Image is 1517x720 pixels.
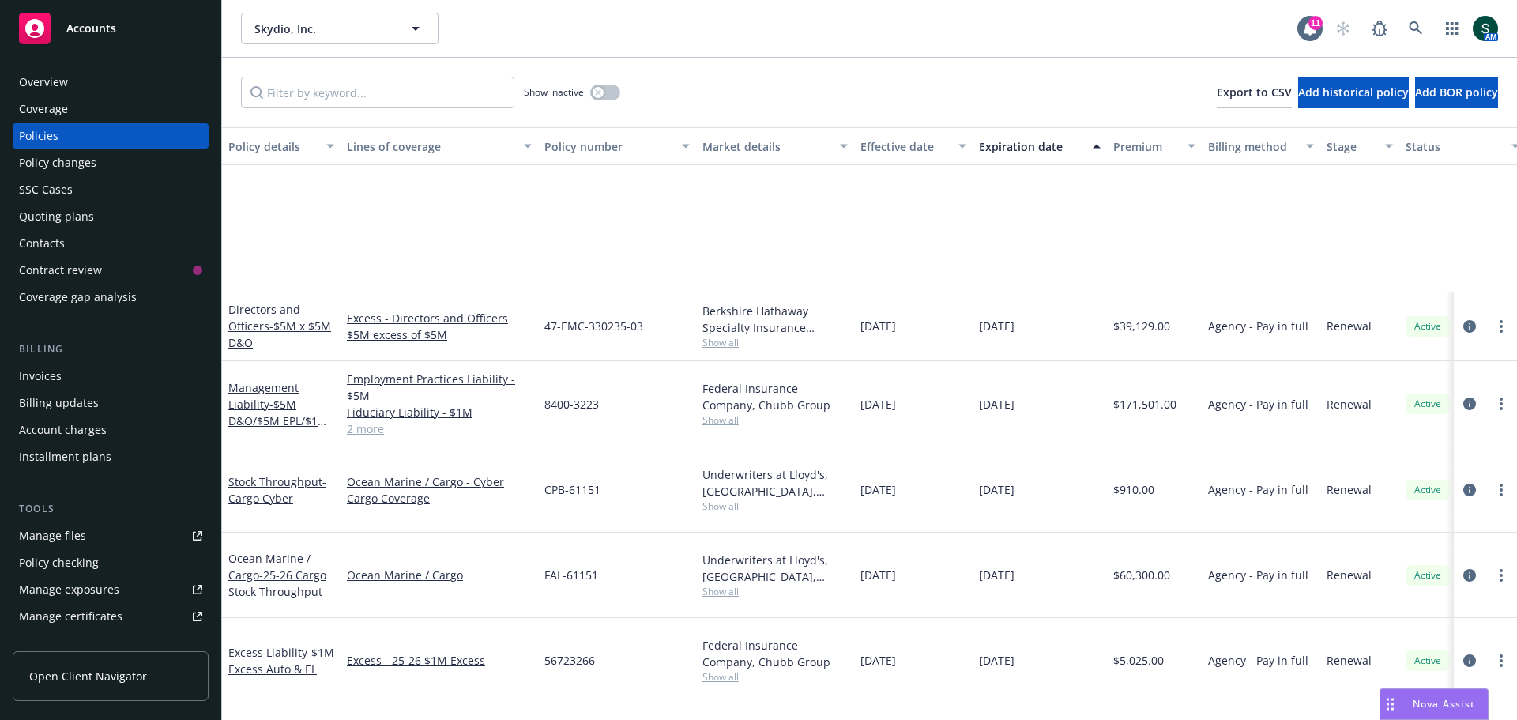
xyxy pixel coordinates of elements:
[854,127,973,165] button: Effective date
[13,417,209,443] a: Account charges
[19,523,86,548] div: Manage files
[1406,138,1502,155] div: Status
[19,204,94,229] div: Quoting plans
[228,138,317,155] div: Policy details
[1208,396,1308,413] span: Agency - Pay in full
[544,396,599,413] span: 8400-3223
[860,652,896,669] span: [DATE]
[524,85,584,99] span: Show inactive
[19,577,119,602] div: Manage exposures
[702,499,848,513] span: Show all
[1113,318,1170,334] span: $39,129.00
[66,22,116,35] span: Accounts
[1412,319,1444,334] span: Active
[1113,138,1178,155] div: Premium
[544,481,600,498] span: CPB-61151
[1327,318,1372,334] span: Renewal
[1113,652,1164,669] span: $5,025.00
[1436,13,1468,44] a: Switch app
[979,567,1014,583] span: [DATE]
[860,138,949,155] div: Effective date
[979,396,1014,413] span: [DATE]
[1208,318,1308,334] span: Agency - Pay in full
[13,364,209,389] a: Invoices
[1298,77,1409,108] button: Add historical policy
[13,70,209,95] a: Overview
[228,567,326,599] span: - 25-26 Cargo Stock Throughput
[19,390,99,416] div: Billing updates
[1217,85,1292,100] span: Export to CSV
[979,318,1014,334] span: [DATE]
[1327,652,1372,669] span: Renewal
[1413,697,1475,711] span: Nova Assist
[1460,317,1479,336] a: circleInformation
[702,552,848,585] div: Underwriters at Lloyd's, [GEOGRAPHIC_DATA], [PERSON_NAME] of [GEOGRAPHIC_DATA], [PERSON_NAME] Cargo
[13,577,209,602] span: Manage exposures
[544,318,643,334] span: 47-EMC-330235-03
[13,631,209,656] a: Manage claims
[13,96,209,122] a: Coverage
[696,127,854,165] button: Market details
[1202,127,1320,165] button: Billing method
[13,204,209,229] a: Quoting plans
[19,123,58,149] div: Policies
[702,466,848,499] div: Underwriters at Lloyd's, [GEOGRAPHIC_DATA], [PERSON_NAME] of [GEOGRAPHIC_DATA], [PERSON_NAME] Cargo
[860,567,896,583] span: [DATE]
[13,123,209,149] a: Policies
[538,127,696,165] button: Policy number
[19,150,96,175] div: Policy changes
[973,127,1107,165] button: Expiration date
[979,138,1083,155] div: Expiration date
[19,364,62,389] div: Invoices
[13,550,209,575] a: Policy checking
[1208,138,1297,155] div: Billing method
[1113,396,1176,413] span: $171,501.00
[860,396,896,413] span: [DATE]
[228,302,331,350] a: Directors and Officers
[860,481,896,498] span: [DATE]
[1492,317,1511,336] a: more
[13,231,209,256] a: Contacts
[702,336,848,349] span: Show all
[544,652,595,669] span: 56723266
[347,567,532,583] a: Ocean Marine / Cargo
[19,631,99,656] div: Manage claims
[1412,397,1444,411] span: Active
[13,444,209,469] a: Installment plans
[1298,85,1409,100] span: Add historical policy
[13,285,209,310] a: Coverage gap analysis
[544,567,598,583] span: FAL-61151
[13,150,209,175] a: Policy changes
[1460,394,1479,413] a: circleInformation
[1400,13,1432,44] a: Search
[19,417,107,443] div: Account charges
[13,604,209,629] a: Manage certificates
[19,550,99,575] div: Policy checking
[222,127,341,165] button: Policy details
[1320,127,1399,165] button: Stage
[1327,567,1372,583] span: Renewal
[702,670,848,684] span: Show all
[347,404,532,420] a: Fiduciary Liability - $1M
[1327,138,1376,155] div: Stage
[1473,16,1498,41] img: photo
[13,523,209,548] a: Manage files
[1415,77,1498,108] button: Add BOR policy
[19,285,137,310] div: Coverage gap analysis
[228,319,331,350] span: - $5M x $5M D&O
[228,380,328,445] a: Management Liability
[19,96,68,122] div: Coverage
[702,413,848,427] span: Show all
[19,177,73,202] div: SSC Cases
[1208,652,1308,669] span: Agency - Pay in full
[228,645,334,677] span: - $1M Excess Auto & EL
[702,585,848,598] span: Show all
[1412,568,1444,582] span: Active
[1460,566,1479,585] a: circleInformation
[19,444,111,469] div: Installment plans
[13,390,209,416] a: Billing updates
[347,138,514,155] div: Lines of coverage
[347,310,532,343] a: Excess - Directors and Officers $5M excess of $5M
[347,371,532,404] a: Employment Practices Liability - $5M
[1208,567,1308,583] span: Agency - Pay in full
